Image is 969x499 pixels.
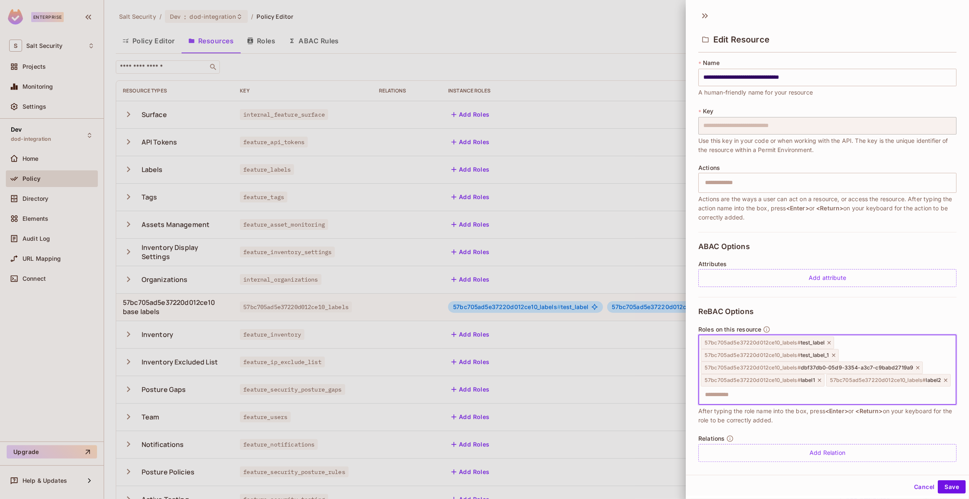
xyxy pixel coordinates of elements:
span: Actions [698,165,720,171]
span: Relations [698,435,725,442]
span: Name [703,60,720,66]
span: test_label [705,339,825,346]
div: Add attribute [698,269,957,287]
div: 57bc705ad5e37220d012ce10_labels#test_label_1 [701,349,839,362]
div: 57bc705ad5e37220d012ce10_labels#label2 [826,374,951,387]
span: 57bc705ad5e37220d012ce10_labels # [705,339,801,346]
span: <Enter> [786,205,809,212]
span: <Enter> [825,407,848,414]
span: <Return> [855,407,882,414]
span: Roles on this resource [698,326,761,333]
span: label1 [705,377,815,384]
span: test_label_1 [705,352,829,359]
div: 57bc705ad5e37220d012ce10_labels#test_label [701,337,834,349]
button: Save [938,480,966,494]
span: ReBAC Options [698,307,754,316]
span: 57bc705ad5e37220d012ce10_labels # [705,377,801,383]
span: Edit Resource [713,35,770,45]
span: After typing the role name into the box, press or on your keyboard for the role to be correctly a... [698,407,957,425]
span: dbf37db0-05d9-3354-a3c7-c9babd2719a9 [705,364,913,371]
span: Key [703,108,713,115]
span: label2 [830,377,942,384]
div: 57bc705ad5e37220d012ce10_labels#dbf37db0-05d9-3354-a3c7-c9babd2719a9 [701,362,923,374]
div: Add Relation [698,444,957,462]
span: A human-friendly name for your resource [698,88,813,97]
button: Cancel [911,480,938,494]
div: 57bc705ad5e37220d012ce10_labels#label1 [701,374,825,387]
span: 57bc705ad5e37220d012ce10_labels # [705,364,801,371]
span: ABAC Options [698,242,750,251]
span: 57bc705ad5e37220d012ce10_labels # [830,377,926,383]
span: Use this key in your code or when working with the API. The key is the unique identifier of the r... [698,136,957,155]
span: Attributes [698,261,727,267]
span: 57bc705ad5e37220d012ce10_labels # [705,352,801,358]
span: Actions are the ways a user can act on a resource, or access the resource. After typing the actio... [698,195,957,222]
span: <Return> [816,205,843,212]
